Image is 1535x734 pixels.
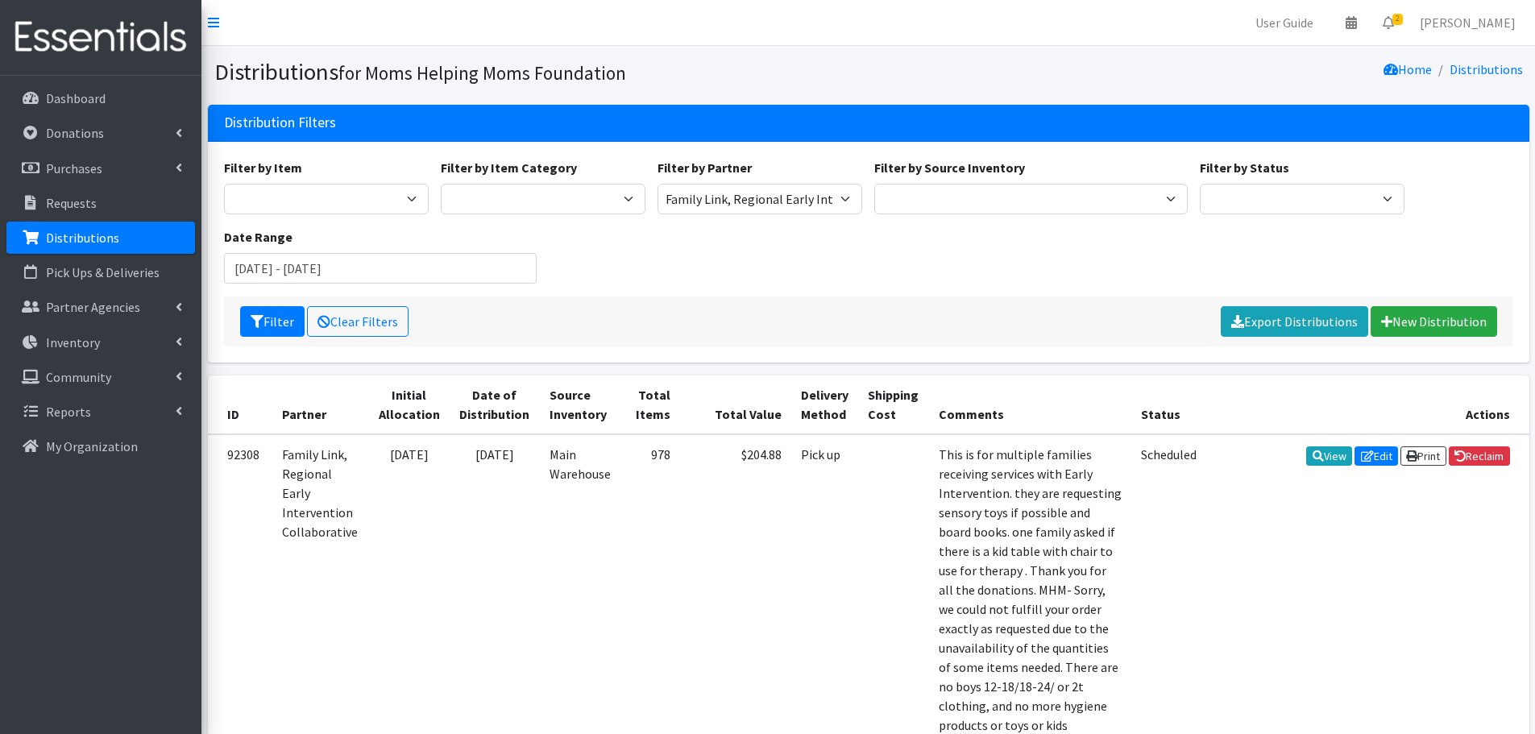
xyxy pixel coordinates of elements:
[240,306,305,337] button: Filter
[6,256,195,288] a: Pick Ups & Deliveries
[369,375,450,434] th: Initial Allocation
[6,10,195,64] img: HumanEssentials
[46,299,140,315] p: Partner Agencies
[6,326,195,359] a: Inventory
[658,158,752,177] label: Filter by Partner
[1200,158,1289,177] label: Filter by Status
[214,58,863,86] h1: Distributions
[1400,446,1446,466] a: Print
[46,264,160,280] p: Pick Ups & Deliveries
[1370,6,1407,39] a: 2
[6,361,195,393] a: Community
[929,375,1132,434] th: Comments
[858,375,928,434] th: Shipping Cost
[272,375,369,434] th: Partner
[46,160,102,176] p: Purchases
[791,375,858,434] th: Delivery Method
[338,61,626,85] small: for Moms Helping Moms Foundation
[224,158,302,177] label: Filter by Item
[46,404,91,420] p: Reports
[1131,375,1206,434] th: Status
[6,187,195,219] a: Requests
[46,195,97,211] p: Requests
[6,291,195,323] a: Partner Agencies
[1243,6,1326,39] a: User Guide
[224,253,537,284] input: January 1, 2011 - December 31, 2011
[1450,61,1523,77] a: Distributions
[1306,446,1352,466] a: View
[46,90,106,106] p: Dashboard
[1355,446,1398,466] a: Edit
[224,114,336,131] h3: Distribution Filters
[680,375,791,434] th: Total Value
[1384,61,1432,77] a: Home
[208,375,272,434] th: ID
[46,369,111,385] p: Community
[307,306,409,337] a: Clear Filters
[450,375,539,434] th: Date of Distribution
[1221,306,1368,337] a: Export Distributions
[6,222,195,254] a: Distributions
[620,375,680,434] th: Total Items
[6,430,195,462] a: My Organization
[1392,14,1403,25] span: 2
[540,375,620,434] th: Source Inventory
[46,125,104,141] p: Donations
[6,152,195,185] a: Purchases
[46,230,119,246] p: Distributions
[1407,6,1529,39] a: [PERSON_NAME]
[1449,446,1510,466] a: Reclaim
[1207,375,1529,434] th: Actions
[6,117,195,149] a: Donations
[441,158,577,177] label: Filter by Item Category
[46,334,100,350] p: Inventory
[46,438,138,454] p: My Organization
[224,227,292,247] label: Date Range
[6,82,195,114] a: Dashboard
[6,396,195,428] a: Reports
[874,158,1025,177] label: Filter by Source Inventory
[1371,306,1497,337] a: New Distribution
